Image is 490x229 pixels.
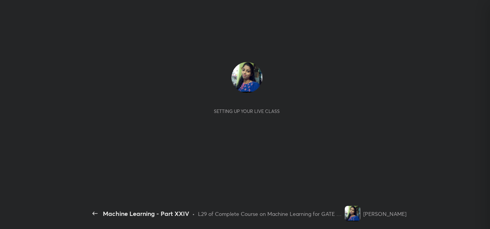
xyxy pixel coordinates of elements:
[232,62,262,93] img: 687005c0829143fea9909265324df1f4.png
[198,210,342,218] div: L29 of Complete Course on Machine Learning for GATE DA 2026/27
[103,209,189,218] div: Machine Learning - Part XXIV
[363,210,406,218] div: [PERSON_NAME]
[192,210,195,218] div: •
[345,206,360,221] img: 687005c0829143fea9909265324df1f4.png
[214,108,280,114] div: Setting up your live class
